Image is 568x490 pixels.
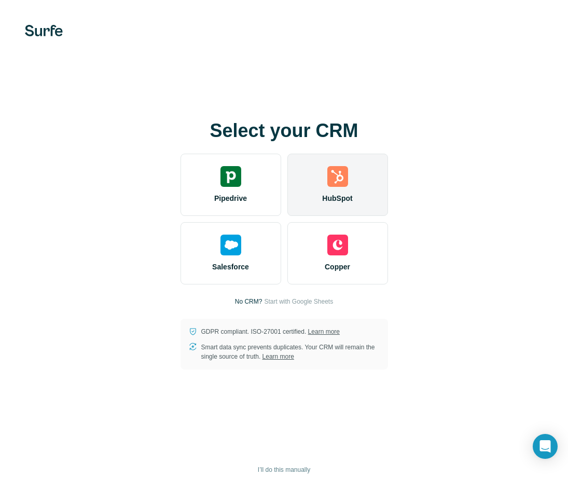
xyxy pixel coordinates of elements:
[212,262,249,272] span: Salesforce
[325,262,350,272] span: Copper
[25,25,63,36] img: Surfe's logo
[201,343,380,361] p: Smart data sync prevents duplicates. Your CRM will remain the single source of truth.
[308,328,340,335] a: Learn more
[201,327,340,336] p: GDPR compliant. ISO-27001 certified.
[220,235,241,255] img: salesforce's logo
[258,465,310,474] span: I’ll do this manually
[322,193,352,203] span: HubSpot
[262,353,294,360] a: Learn more
[235,297,262,306] p: No CRM?
[181,120,388,141] h1: Select your CRM
[220,166,241,187] img: pipedrive's logo
[214,193,247,203] span: Pipedrive
[327,166,348,187] img: hubspot's logo
[251,462,317,478] button: I’ll do this manually
[327,235,348,255] img: copper's logo
[264,297,333,306] button: Start with Google Sheets
[533,434,558,459] div: Open Intercom Messenger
